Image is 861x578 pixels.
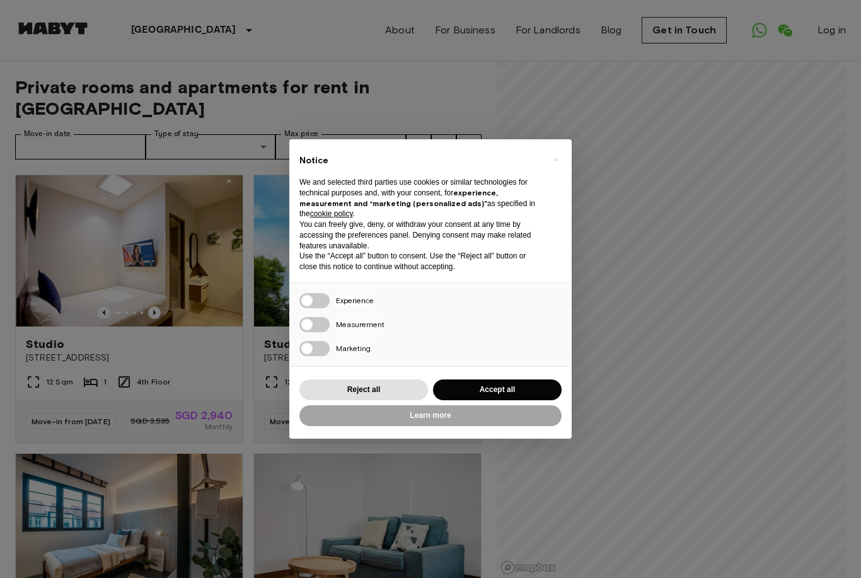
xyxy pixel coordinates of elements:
[299,177,541,219] p: We and selected third parties use cookies or similar technologies for technical purposes and, wit...
[433,379,562,400] button: Accept all
[553,152,558,167] span: ×
[545,149,565,170] button: Close this notice
[336,344,371,353] span: Marketing
[310,209,353,218] a: cookie policy
[299,405,562,426] button: Learn more
[299,188,498,208] strong: experience, measurement and “marketing (personalized ads)”
[299,251,541,272] p: Use the “Accept all” button to consent. Use the “Reject all” button or close this notice to conti...
[336,320,384,329] span: Measurement
[299,379,428,400] button: Reject all
[336,296,374,305] span: Experience
[299,154,541,167] h2: Notice
[299,219,541,251] p: You can freely give, deny, or withdraw your consent at any time by accessing the preferences pane...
